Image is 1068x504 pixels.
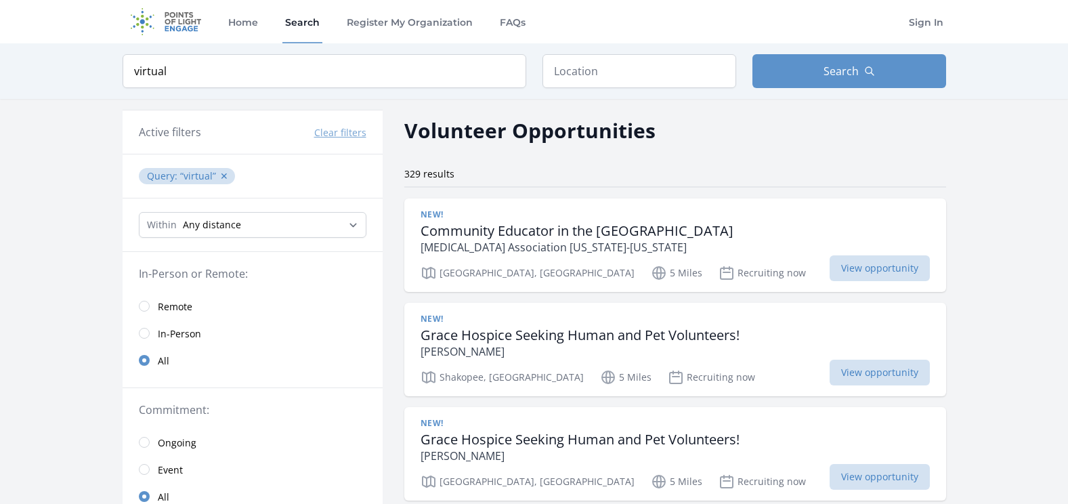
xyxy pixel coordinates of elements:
span: Search [824,63,859,79]
h3: Community Educator in the [GEOGRAPHIC_DATA] [421,223,733,239]
legend: In-Person or Remote: [139,266,366,282]
p: 5 Miles [600,369,652,385]
p: [PERSON_NAME] [421,343,740,360]
q: virtual [180,169,216,182]
legend: Commitment: [139,402,366,418]
a: New! Grace Hospice Seeking Human and Pet Volunteers! [PERSON_NAME] Shakopee, [GEOGRAPHIC_DATA] 5 ... [404,303,946,396]
span: All [158,354,169,368]
button: ✕ [220,169,228,183]
select: Search Radius [139,212,366,238]
span: 329 results [404,167,454,180]
button: Clear filters [314,126,366,140]
p: Recruiting now [668,369,755,385]
h3: Grace Hospice Seeking Human and Pet Volunteers! [421,327,740,343]
input: Keyword [123,54,526,88]
a: Event [123,456,383,483]
a: All [123,347,383,374]
input: Location [542,54,736,88]
a: Ongoing [123,429,383,456]
span: View opportunity [830,464,930,490]
p: [PERSON_NAME] [421,448,740,464]
p: [MEDICAL_DATA] Association [US_STATE]-[US_STATE] [421,239,733,255]
span: View opportunity [830,255,930,281]
p: [GEOGRAPHIC_DATA], [GEOGRAPHIC_DATA] [421,474,635,490]
a: In-Person [123,320,383,347]
p: [GEOGRAPHIC_DATA], [GEOGRAPHIC_DATA] [421,265,635,281]
span: New! [421,209,444,220]
span: Query : [147,169,180,182]
p: Recruiting now [719,474,806,490]
span: Remote [158,300,192,314]
span: Ongoing [158,436,196,450]
a: Remote [123,293,383,320]
span: In-Person [158,327,201,341]
a: New! Grace Hospice Seeking Human and Pet Volunteers! [PERSON_NAME] [GEOGRAPHIC_DATA], [GEOGRAPHIC... [404,407,946,501]
p: 5 Miles [651,474,702,490]
button: Search [752,54,946,88]
span: Event [158,463,183,477]
span: View opportunity [830,360,930,385]
p: Shakopee, [GEOGRAPHIC_DATA] [421,369,584,385]
h2: Volunteer Opportunities [404,115,656,146]
span: All [158,490,169,504]
span: New! [421,314,444,324]
h3: Grace Hospice Seeking Human and Pet Volunteers! [421,432,740,448]
p: Recruiting now [719,265,806,281]
h3: Active filters [139,124,201,140]
a: New! Community Educator in the [GEOGRAPHIC_DATA] [MEDICAL_DATA] Association [US_STATE]-[US_STATE]... [404,198,946,292]
p: 5 Miles [651,265,702,281]
span: New! [421,418,444,429]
